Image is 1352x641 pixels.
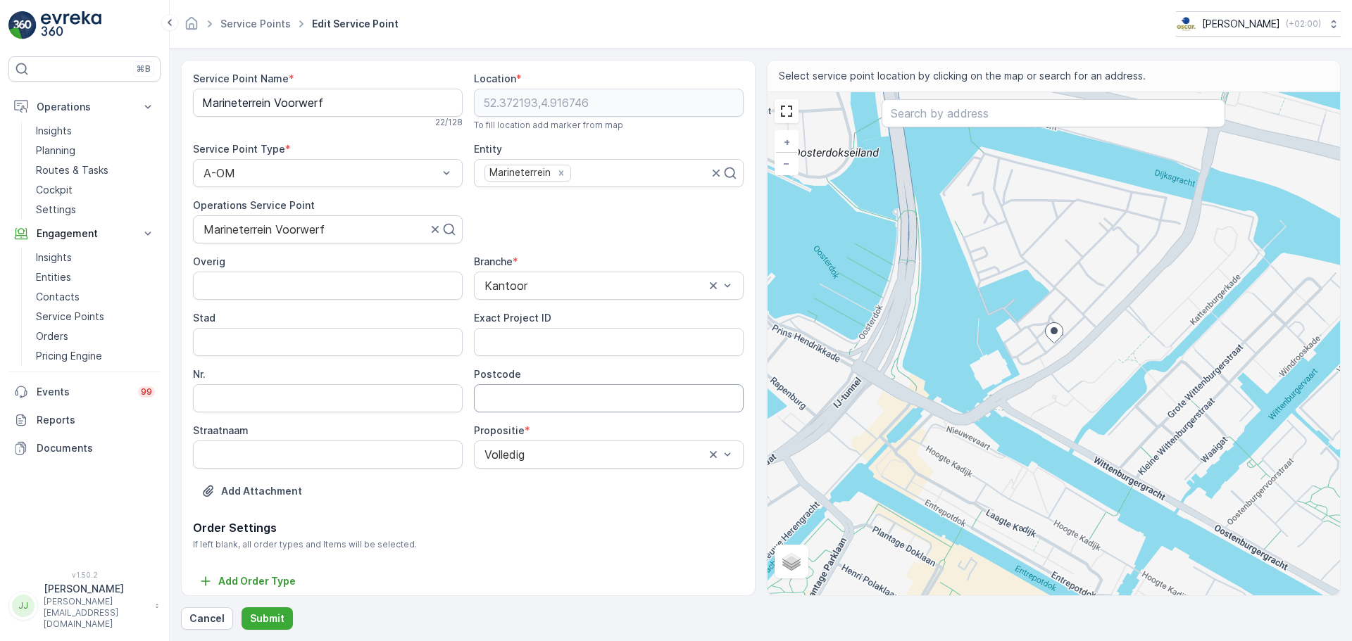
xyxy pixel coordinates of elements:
a: Entities [30,267,161,287]
p: Order Settings [193,519,744,536]
label: Straatnaam [193,424,249,436]
button: Submit [242,607,293,630]
label: Postcode [474,368,521,380]
a: Orders [30,326,161,346]
p: [PERSON_NAME] [44,582,148,596]
p: Service Points [36,310,104,324]
button: Add Order Type [193,573,301,590]
div: Remove Marineterrein [553,167,569,179]
p: Settings [36,203,76,217]
p: Add Order Type [218,574,296,588]
p: ( +02:00 ) [1286,18,1321,30]
p: Orders [36,329,68,343]
p: ⌘B [137,63,151,75]
label: Stad [193,312,215,324]
span: v 1.50.2 [8,571,161,579]
div: JJ [12,595,35,617]
img: logo [8,11,37,39]
p: 22 / 128 [435,117,463,128]
label: Location [474,72,516,84]
p: Engagement [37,227,132,241]
label: Exact Project ID [474,312,551,324]
p: Submit [250,611,284,626]
button: Cancel [181,607,233,630]
p: 99 [141,386,152,398]
a: Service Points [30,307,161,326]
label: Service Point Type [193,143,285,155]
img: logo_light-DOdMpM7g.png [41,11,101,39]
span: − [783,157,790,169]
a: View Fullscreen [776,101,797,122]
p: Insights [36,250,72,265]
a: Settings [30,200,161,220]
a: Planning [30,141,161,160]
a: Events99 [8,378,161,406]
span: If left blank, all order types and Items will be selected. [193,539,744,550]
a: Layers [776,546,807,577]
p: [PERSON_NAME][EMAIL_ADDRESS][DOMAIN_NAME] [44,596,148,630]
button: [PERSON_NAME](+02:00) [1176,11,1341,37]
p: Routes & Tasks [36,163,108,177]
a: Documents [8,434,161,462]
p: Entities [36,270,71,284]
a: Zoom Out [776,153,797,174]
a: Cockpit [30,180,161,200]
span: Select service point location by clicking on the map or search for an address. [779,69,1146,83]
a: Zoom In [776,132,797,153]
span: + [784,136,790,148]
label: Branche [474,255,513,267]
p: Cockpit [36,183,73,197]
label: Overig [193,255,225,267]
button: Upload File [193,480,311,502]
div: Marineterrein [485,165,553,180]
p: Events [37,385,130,399]
p: Insights [36,124,72,138]
label: Entity [474,143,502,155]
p: Contacts [36,290,80,304]
p: Add Attachment [221,484,302,498]
a: Insights [30,248,161,267]
p: [PERSON_NAME] [1202,17,1280,31]
p: Documents [37,441,155,455]
a: Pricing Engine [30,346,161,366]
label: Service Point Name [193,72,289,84]
a: Homepage [184,21,199,33]
p: Operations [37,100,132,114]
label: Nr. [193,368,206,380]
a: Reports [8,406,161,434]
a: Routes & Tasks [30,160,161,180]
label: Operations Service Point [193,199,315,211]
img: basis-logo_rgb2x.png [1176,16,1196,32]
a: Contacts [30,287,161,307]
label: Propositie [474,424,525,436]
p: Pricing Engine [36,349,102,363]
button: Engagement [8,220,161,248]
button: JJ[PERSON_NAME][PERSON_NAME][EMAIL_ADDRESS][DOMAIN_NAME] [8,582,161,630]
button: Operations [8,93,161,121]
input: Search by address [882,99,1225,127]
a: Service Points [220,18,291,30]
span: Edit Service Point [309,17,401,31]
p: Reports [37,413,155,427]
a: Insights [30,121,161,141]
p: Planning [36,144,75,158]
span: To fill location add marker from map [474,120,623,131]
p: Cancel [189,611,225,626]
